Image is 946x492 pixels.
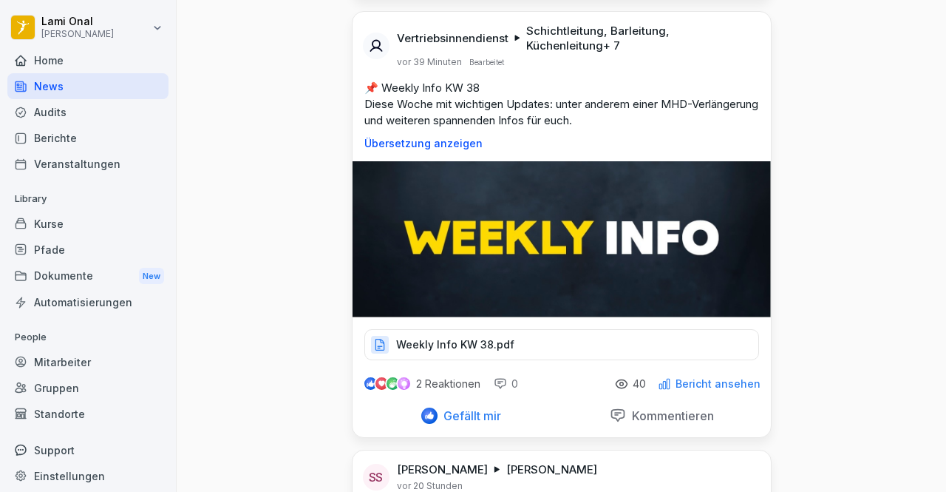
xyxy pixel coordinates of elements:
p: People [7,326,169,349]
a: Standorte [7,401,169,427]
a: Audits [7,99,169,125]
p: 📌 Weekly Info KW 38 Diese Woche mit wichtigen Updates: unter anderem einer MHD-Verlängerung und w... [364,80,759,129]
p: Gefällt mir [438,408,501,423]
p: Kommentieren [626,408,714,423]
img: x2xer1z8nt1hg9jx4p66gr4y.png [353,161,771,317]
p: Übersetzung anzeigen [364,138,759,149]
p: [PERSON_NAME] [506,462,597,477]
a: Einstellungen [7,463,169,489]
a: Gruppen [7,375,169,401]
a: Berichte [7,125,169,151]
p: vor 20 Stunden [397,480,463,492]
div: New [139,268,164,285]
img: love [376,378,387,389]
a: Home [7,47,169,73]
a: Weekly Info KW 38.pdf [364,342,759,357]
p: Vertriebsinnendienst [397,31,508,46]
p: Schichtleitung, Barleitung, Küchenleitung + 7 [526,24,753,53]
p: Lami Onal [41,16,114,28]
p: Bearbeitet [469,56,504,68]
p: [PERSON_NAME] [41,29,114,39]
div: SS [363,464,389,491]
p: [PERSON_NAME] [397,462,488,477]
img: like [364,378,376,390]
p: vor 39 Minuten [397,56,462,68]
a: Automatisierungen [7,289,169,315]
a: Kurse [7,211,169,237]
a: Pfade [7,237,169,263]
a: Veranstaltungen [7,151,169,177]
a: DokumenteNew [7,263,169,290]
img: inspiring [398,377,410,391]
p: Library [7,187,169,211]
p: 40 [633,378,646,390]
p: Weekly Info KW 38.pdf [396,337,514,352]
div: Dokumente [7,263,169,290]
a: News [7,73,169,99]
a: Mitarbeiter [7,349,169,375]
img: celebrate [387,377,399,390]
div: Support [7,437,169,463]
p: 2 Reaktionen [416,378,480,390]
p: Bericht ansehen [676,378,760,390]
div: 0 [494,377,518,391]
